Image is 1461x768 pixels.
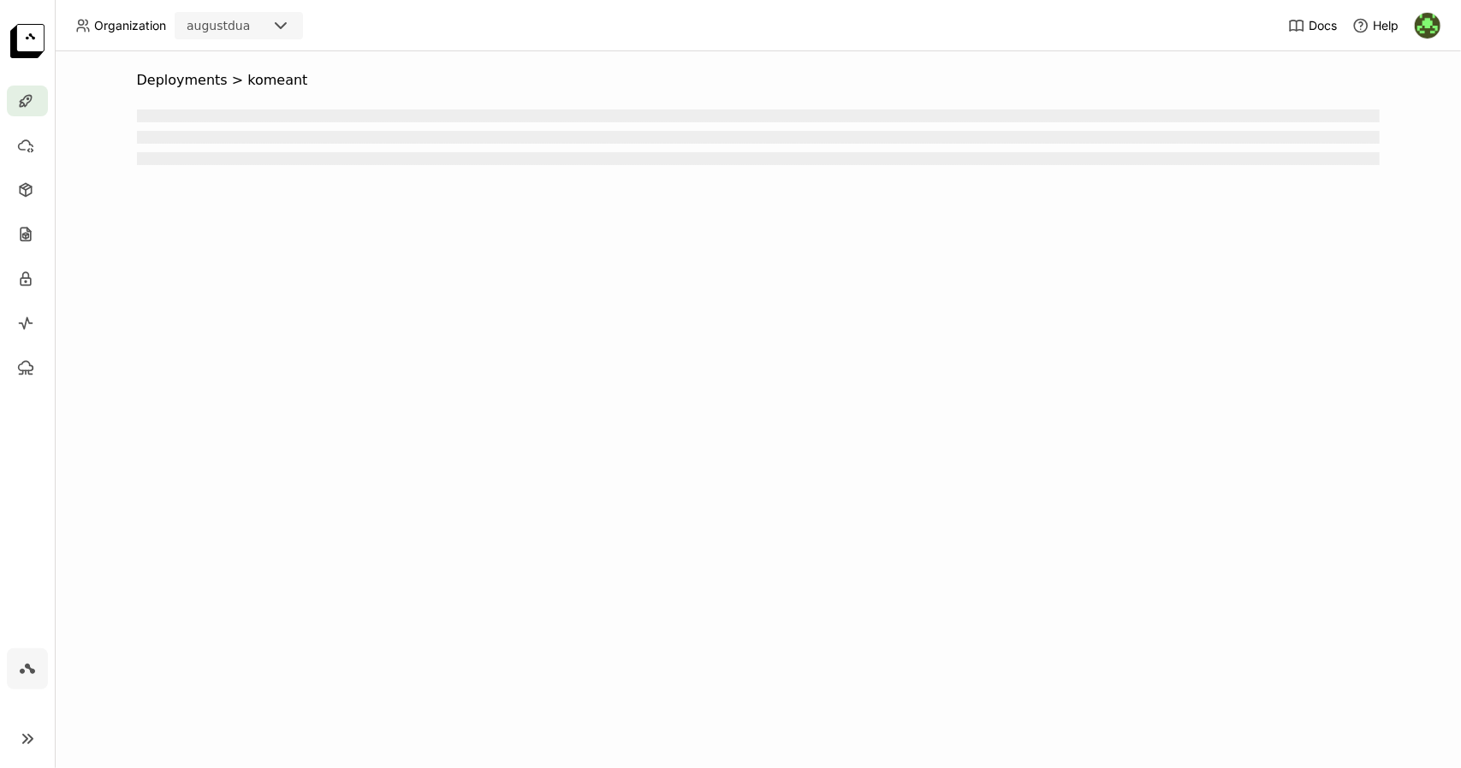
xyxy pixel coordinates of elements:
[228,72,248,89] span: >
[137,72,1380,89] nav: Breadcrumbs navigation
[247,72,307,89] span: komeant
[1415,13,1440,38] img: August Dua
[137,72,228,89] span: Deployments
[187,17,250,34] div: augustdua
[1288,17,1337,34] a: Docs
[252,18,253,35] input: Selected augustdua.
[1309,18,1337,33] span: Docs
[94,18,166,33] span: Organization
[1373,18,1399,33] span: Help
[1352,17,1399,34] div: Help
[10,24,45,58] img: logo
